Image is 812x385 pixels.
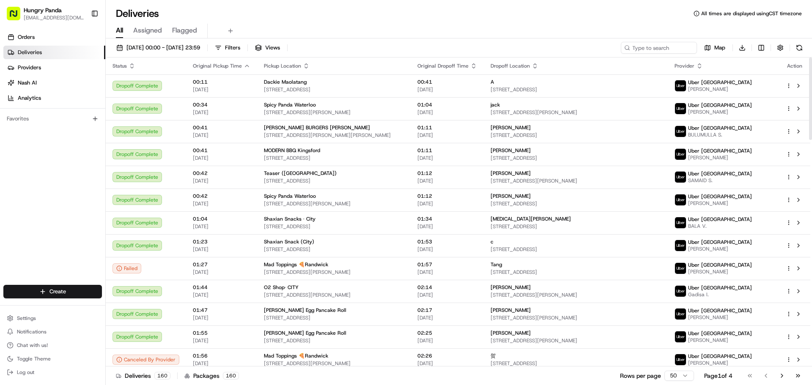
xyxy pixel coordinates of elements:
[3,366,102,378] button: Log out
[675,286,686,297] img: uber-new-logo.jpeg
[264,307,346,314] span: [PERSON_NAME] Egg Pancake Roll
[491,63,530,69] span: Dropoff Location
[264,269,404,276] span: [STREET_ADDRESS][PERSON_NAME]
[417,147,477,154] span: 01:11
[491,132,661,139] span: [STREET_ADDRESS]
[18,81,33,96] img: 1727276513143-84d647e1-66c0-4f92-a045-3c9f9f5dfd92
[417,292,477,298] span: [DATE]
[675,309,686,319] img: uber-new-logo.jpeg
[193,223,250,230] span: [DATE]
[193,246,250,253] span: [DATE]
[701,10,802,17] span: All times are displayed using CST timezone
[491,330,531,336] span: [PERSON_NAME]
[264,261,328,268] span: Mad Toppings 🍕Randwick
[84,210,102,216] span: Pylon
[193,330,250,336] span: 01:55
[264,170,337,177] span: Teaser ([GEOGRAPHIC_DATA])
[491,86,661,93] span: [STREET_ADDRESS]
[417,261,477,268] span: 01:57
[75,154,91,161] span: 8月7日
[491,284,531,291] span: [PERSON_NAME]
[112,355,179,365] button: Canceled By Provider
[193,132,250,139] span: [DATE]
[417,63,469,69] span: Original Dropoff Time
[24,6,62,14] button: Hungry Panda
[3,285,102,298] button: Create
[491,223,661,230] span: [STREET_ADDRESS]
[491,147,531,154] span: [PERSON_NAME]
[193,261,250,268] span: 01:27
[675,126,686,137] img: uber-new-logo.jpeg
[17,328,47,335] span: Notifications
[688,193,752,200] span: Uber [GEOGRAPHIC_DATA]
[491,337,661,344] span: [STREET_ADDRESS][PERSON_NAME]
[417,307,477,314] span: 02:17
[620,371,661,380] p: Rows per page
[688,337,752,344] span: [PERSON_NAME]
[675,149,686,160] img: uber-new-logo.jpeg
[18,49,42,56] span: Deliveries
[193,124,250,131] span: 00:41
[704,371,732,380] div: Page 1 of 4
[17,342,48,349] span: Chat with us!
[38,89,116,96] div: We're available if you need us!
[154,372,170,380] div: 160
[264,352,328,359] span: Mad Toppings 🍕Randwick
[193,109,250,116] span: [DATE]
[417,79,477,85] span: 00:41
[8,8,25,25] img: Nash
[5,186,68,201] a: 📗Knowledge Base
[688,360,752,366] span: [PERSON_NAME]
[126,44,200,52] span: [DATE] 00:00 - [DATE] 23:59
[688,200,752,207] span: [PERSON_NAME]
[491,200,661,207] span: [STREET_ADDRESS]
[688,79,752,86] span: Uber [GEOGRAPHIC_DATA]
[491,193,531,199] span: [PERSON_NAME]
[193,147,250,154] span: 00:41
[112,42,204,54] button: [DATE] 00:00 - [DATE] 23:59
[675,240,686,251] img: uber-new-logo.jpeg
[193,155,250,161] span: [DATE]
[491,314,661,321] span: [STREET_ADDRESS][PERSON_NAME]
[264,238,314,245] span: Shaxian Snack (City)
[264,63,301,69] span: Pickup Location
[193,79,250,85] span: 00:11
[417,360,477,367] span: [DATE]
[688,216,752,223] span: Uber [GEOGRAPHIC_DATA]
[18,64,41,71] span: Providers
[264,216,315,222] span: Shaxian Snacks · City
[491,177,661,184] span: [STREET_ADDRESS][PERSON_NAME]
[49,288,66,295] span: Create
[116,371,170,380] div: Deliveries
[3,30,105,44] a: Orders
[8,110,54,117] div: Past conversations
[264,200,404,207] span: [STREET_ADDRESS][PERSON_NAME]
[80,189,136,197] span: API Documentation
[417,352,477,359] span: 02:26
[688,109,752,115] span: [PERSON_NAME]
[688,177,752,184] span: SAMAID S.
[491,269,661,276] span: [STREET_ADDRESS]
[112,263,141,273] div: Failed
[786,63,804,69] div: Action
[491,216,571,222] span: [MEDICAL_DATA][PERSON_NAME]
[193,337,250,344] span: [DATE]
[264,124,370,131] span: [PERSON_NAME] BURGERS [PERSON_NAME]
[688,147,752,154] span: Uber [GEOGRAPHIC_DATA]
[193,238,250,245] span: 01:23
[688,102,752,109] span: Uber [GEOGRAPHIC_DATA]
[144,83,154,93] button: Start new chat
[417,132,477,139] span: [DATE]
[33,131,52,138] span: 8月15日
[22,55,140,63] input: Clear
[491,307,531,314] span: [PERSON_NAME]
[264,223,404,230] span: [STREET_ADDRESS]
[688,223,752,229] span: BALA V.
[264,147,320,154] span: MODERN BBQ Kingsford
[688,262,752,268] span: Uber [GEOGRAPHIC_DATA]
[24,14,84,21] span: [EMAIL_ADDRESS][DOMAIN_NAME]
[688,330,752,337] span: Uber [GEOGRAPHIC_DATA]
[3,61,105,74] a: Providers
[688,291,752,298] span: Gadisa I.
